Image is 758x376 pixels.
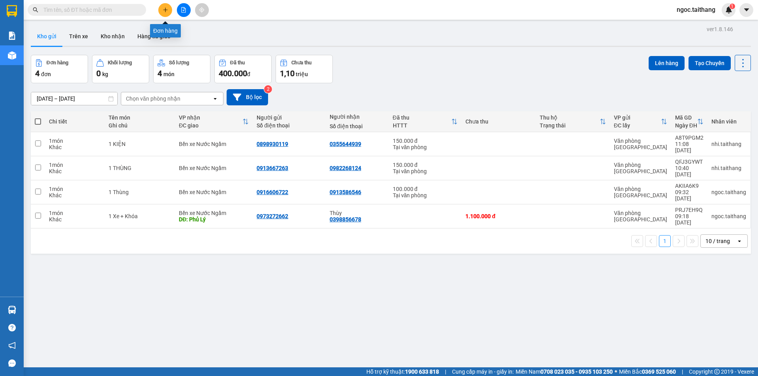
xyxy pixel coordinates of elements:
[610,111,671,132] th: Toggle SortBy
[675,122,697,129] div: Ngày ĐH
[179,189,249,195] div: Bến xe Nước Ngầm
[675,213,704,226] div: 09:18 [DATE]
[179,141,249,147] div: Bến xe Nước Ngầm
[49,192,100,198] div: Khác
[405,369,439,375] strong: 1900 633 818
[671,111,707,132] th: Toggle SortBy
[49,118,100,125] div: Chi tiết
[158,3,172,17] button: plus
[536,111,610,132] th: Toggle SortBy
[49,210,100,216] div: 1 món
[614,186,667,198] div: Văn phòng [GEOGRAPHIC_DATA]
[181,7,186,13] span: file-add
[330,141,361,147] div: 0355644939
[280,69,295,78] span: 1,10
[257,122,322,129] div: Số điện thoại
[47,60,68,65] div: Đơn hàng
[102,71,108,77] span: kg
[179,165,249,171] div: Bến xe Nước Ngầm
[63,27,94,46] button: Trên xe
[711,165,746,171] div: nhi.taithang
[649,56,685,70] button: Lên hàng
[330,189,361,195] div: 0913586546
[670,5,722,15] span: ngoc.taithang
[725,6,732,13] img: icon-new-feature
[109,122,171,129] div: Ghi chú
[31,55,88,83] button: Đơn hàng4đơn
[711,118,746,125] div: Nhân viên
[675,165,704,178] div: 10:40 [DATE]
[393,192,458,198] div: Tại văn phòng
[614,122,661,129] div: ĐC lấy
[614,114,661,121] div: VP gửi
[214,55,272,83] button: Đã thu400.000đ
[707,25,733,34] div: ver 1.8.146
[247,71,250,77] span: đ
[33,7,38,13] span: search
[296,71,308,77] span: triệu
[731,4,734,9] span: 1
[389,111,462,132] th: Toggle SortBy
[675,114,697,121] div: Mã GD
[109,165,171,171] div: 1 THÙNG
[705,237,730,245] div: 10 / trang
[330,210,385,216] div: Thùy
[711,141,746,147] div: nhi.taithang
[393,162,458,168] div: 150.000 đ
[540,369,613,375] strong: 0708 023 035 - 0935 103 250
[615,370,617,373] span: ⚪️
[540,122,600,129] div: Trạng thái
[257,213,288,219] div: 0973272662
[393,122,452,129] div: HTTT
[330,123,385,129] div: Số điện thoại
[109,141,171,147] div: 1 KIỆN
[8,342,16,349] span: notification
[614,138,667,150] div: Văn phòng [GEOGRAPHIC_DATA]
[49,168,100,174] div: Khác
[445,367,446,376] span: |
[393,114,452,121] div: Đã thu
[736,238,743,244] svg: open
[219,69,247,78] span: 400.000
[257,114,322,121] div: Người gửi
[41,71,51,77] span: đơn
[711,213,746,219] div: ngoc.taithang
[276,55,333,83] button: Chưa thu1,10 triệu
[689,56,731,70] button: Tạo Chuyến
[109,114,171,121] div: Tên món
[175,111,253,132] th: Toggle SortBy
[291,60,311,65] div: Chưa thu
[108,60,132,65] div: Khối lượng
[619,367,676,376] span: Miền Bắc
[743,6,750,13] span: caret-down
[109,189,171,195] div: 1 Thùng
[131,27,177,46] button: Hàng đã giao
[163,71,174,77] span: món
[126,95,180,103] div: Chọn văn phòng nhận
[393,168,458,174] div: Tại văn phòng
[31,27,63,46] button: Kho gửi
[179,114,242,121] div: VP nhận
[393,138,458,144] div: 150.000 đ
[96,69,101,78] span: 0
[264,85,272,93] sup: 2
[675,183,704,189] div: AKIIA6K9
[8,324,16,331] span: question-circle
[675,189,704,202] div: 09:32 [DATE]
[212,95,218,102] svg: open
[169,60,189,65] div: Số lượng
[642,369,676,375] strong: 0369 525 060
[330,114,385,120] div: Người nhận
[257,165,288,171] div: 0913667263
[682,367,683,376] span: |
[179,216,249,223] div: DĐ: Phủ Lý
[452,367,514,376] span: Cung cấp máy in - giấy in:
[177,3,191,17] button: file-add
[7,5,17,17] img: logo-vxr
[195,3,209,17] button: aim
[179,210,249,216] div: Bến xe Nước Ngầm
[257,189,288,195] div: 0916606722
[465,118,532,125] div: Chưa thu
[675,159,704,165] div: QFJ3GYWT
[675,141,704,153] div: 11:08 [DATE]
